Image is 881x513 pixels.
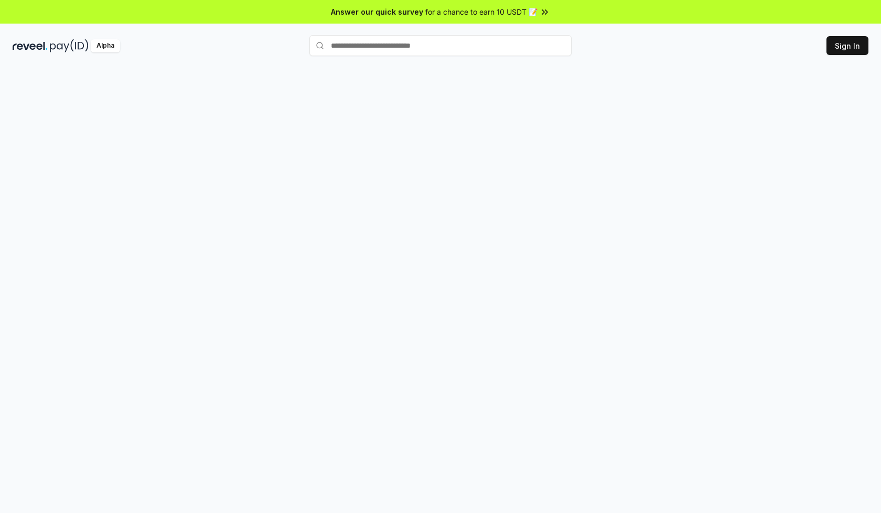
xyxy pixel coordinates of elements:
[425,6,538,17] span: for a chance to earn 10 USDT 📝
[826,36,868,55] button: Sign In
[13,39,48,52] img: reveel_dark
[50,39,89,52] img: pay_id
[91,39,120,52] div: Alpha
[331,6,423,17] span: Answer our quick survey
